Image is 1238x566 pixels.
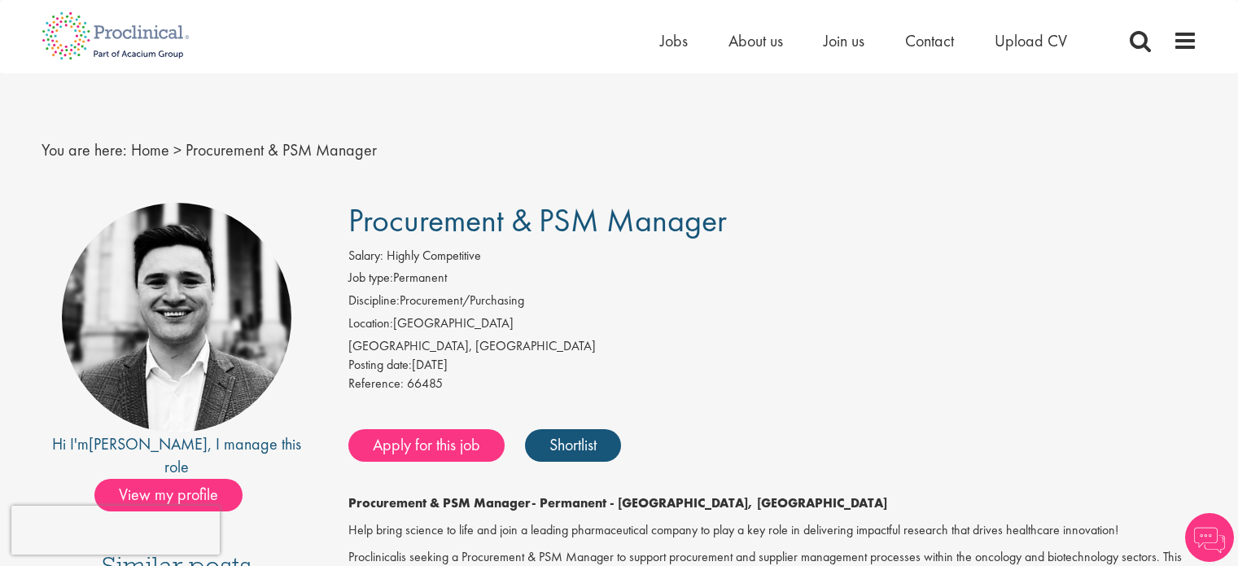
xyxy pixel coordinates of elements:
[348,314,1197,337] li: [GEOGRAPHIC_DATA]
[62,203,291,432] img: imeage of recruiter Edward Little
[89,433,208,454] a: [PERSON_NAME]
[348,521,1118,538] span: Help bring science to life and join a leading pharmaceutical company to play a key role in delive...
[348,247,383,265] label: Salary:
[348,548,399,565] span: Proclinical
[348,429,505,462] a: Apply for this job
[94,479,243,511] span: View my profile
[348,337,1197,356] div: [GEOGRAPHIC_DATA], [GEOGRAPHIC_DATA]
[348,314,393,333] label: Location:
[42,432,313,479] div: Hi I'm , I manage this role
[11,506,220,555] iframe: reCAPTCHA
[348,269,393,287] label: Job type:
[348,292,1197,314] li: Procurement/Purchasing
[94,482,259,503] a: View my profile
[348,375,404,393] label: Reference:
[387,247,481,264] span: Highly Competitive
[824,30,864,51] a: Join us
[525,429,621,462] a: Shortlist
[348,494,532,511] span: Procurement & PSM Manager
[348,269,1197,292] li: Permanent
[532,494,887,511] span: - Permanent - [GEOGRAPHIC_DATA], [GEOGRAPHIC_DATA]
[660,30,688,51] a: Jobs
[173,139,182,160] span: >
[348,292,400,310] label: Discipline:
[995,30,1067,51] a: Upload CV
[905,30,954,51] a: Contact
[399,548,1160,565] span: is seeking a Procurement & PSM Manager to support procurement and supplier management processes w...
[131,139,169,160] a: breadcrumb link
[186,139,377,160] span: Procurement & PSM Manager
[407,375,443,392] span: 66485
[348,356,412,373] span: Posting date:
[42,139,127,160] span: You are here:
[348,356,1197,375] div: [DATE]
[348,200,727,241] span: Procurement & PSM Manager
[1185,513,1234,562] img: Chatbot
[728,30,783,51] a: About us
